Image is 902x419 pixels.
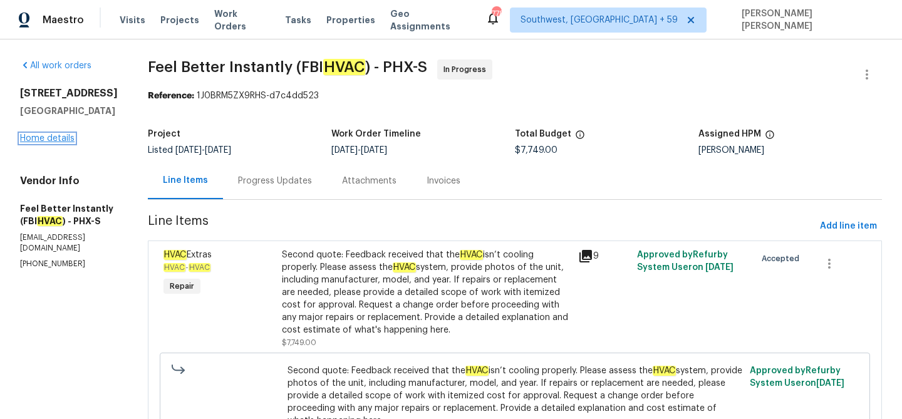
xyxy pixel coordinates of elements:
[20,87,118,100] h2: [STREET_ADDRESS]
[205,146,231,155] span: [DATE]
[331,146,358,155] span: [DATE]
[326,14,375,26] span: Properties
[163,263,185,272] em: HVAC
[160,14,199,26] span: Projects
[443,63,491,76] span: In Progress
[816,379,844,388] span: [DATE]
[705,263,734,272] span: [DATE]
[20,134,75,143] a: Home details
[342,175,397,187] div: Attachments
[815,215,882,238] button: Add line item
[175,146,202,155] span: [DATE]
[653,366,676,376] em: HVAC
[189,263,210,272] em: HVAC
[492,8,500,20] div: 778
[460,250,483,260] em: HVAC
[331,146,387,155] span: -
[750,366,844,388] span: Approved by Refurby System User on
[148,59,427,75] span: Feel Better Instantly (FBI ) - PHX-S
[393,262,416,272] em: HVAC
[515,146,557,155] span: $7,749.00
[165,280,199,292] span: Repair
[20,175,118,187] h4: Vendor Info
[765,130,775,146] span: The hpm assigned to this work order.
[163,250,212,260] span: Extras
[163,264,210,271] span: -
[214,8,270,33] span: Work Orders
[20,259,118,269] p: [PHONE_NUMBER]
[175,146,231,155] span: -
[331,130,421,138] h5: Work Order Timeline
[323,59,365,75] em: HVAC
[820,219,877,234] span: Add line item
[120,14,145,26] span: Visits
[148,146,231,155] span: Listed
[163,250,187,260] em: HVAC
[282,339,316,346] span: $7,749.00
[43,14,84,26] span: Maestro
[148,90,882,102] div: 1J0BRM5ZX9RHS-d7c4dd523
[20,105,118,117] h5: [GEOGRAPHIC_DATA]
[282,249,571,336] div: Second quote: Feedback received that the isn’t cooling properly. Please assess the system, provid...
[390,8,470,33] span: Geo Assignments
[148,215,815,238] span: Line Items
[20,232,118,254] p: [EMAIL_ADDRESS][DOMAIN_NAME]
[737,8,883,33] span: [PERSON_NAME] [PERSON_NAME]
[465,366,489,376] em: HVAC
[148,91,194,100] b: Reference:
[238,175,312,187] div: Progress Updates
[578,249,630,264] div: 9
[575,130,585,146] span: The total cost of line items that have been proposed by Opendoor. This sum includes line items th...
[361,146,387,155] span: [DATE]
[285,16,311,24] span: Tasks
[637,251,734,272] span: Approved by Refurby System User on
[515,130,571,138] h5: Total Budget
[521,14,678,26] span: Southwest, [GEOGRAPHIC_DATA] + 59
[163,174,208,187] div: Line Items
[698,146,882,155] div: [PERSON_NAME]
[37,216,63,226] em: HVAC
[20,202,118,227] h5: Feel Better Instantly (FBI ) - PHX-S
[698,130,761,138] h5: Assigned HPM
[762,252,804,265] span: Accepted
[20,61,91,70] a: All work orders
[148,130,180,138] h5: Project
[427,175,460,187] div: Invoices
